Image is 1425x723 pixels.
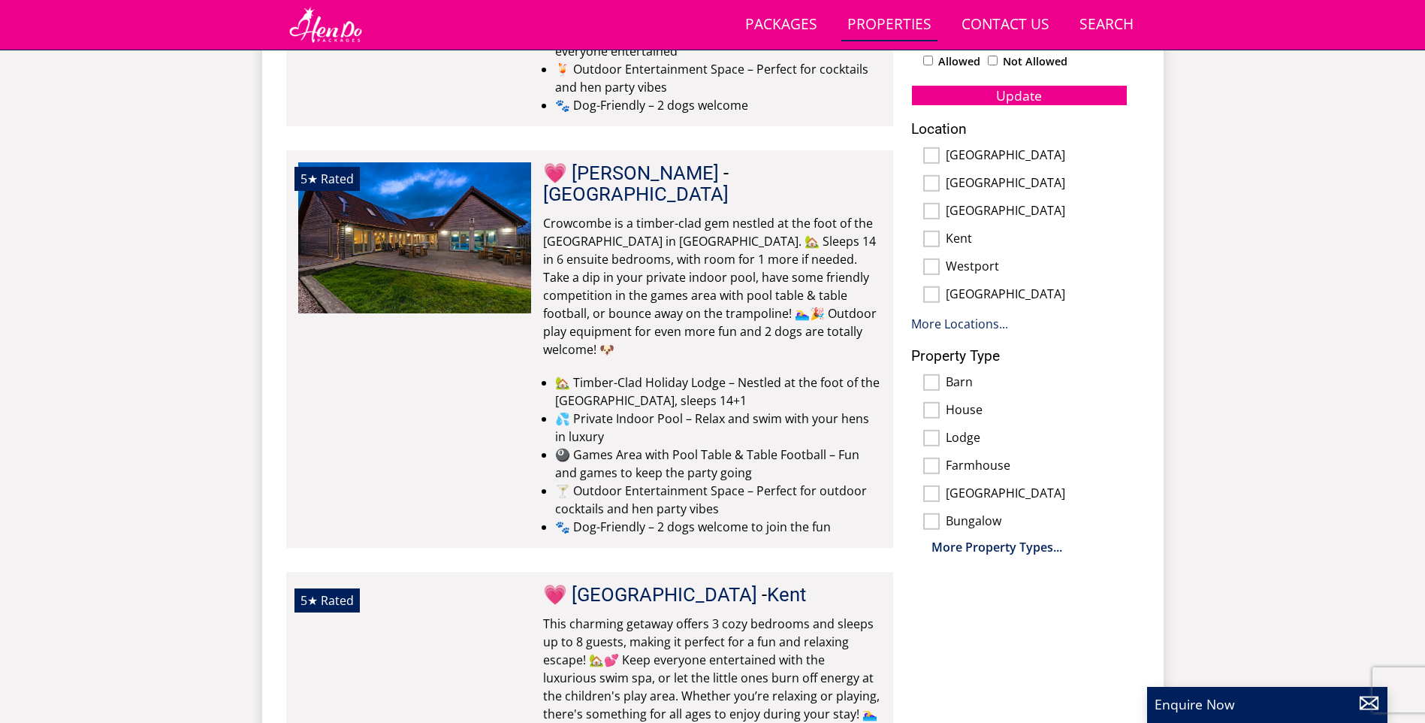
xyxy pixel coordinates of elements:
a: Contact Us [956,8,1055,42]
label: [GEOGRAPHIC_DATA] [946,486,1128,503]
div: More Property Types... [911,538,1128,556]
a: Search [1073,8,1140,42]
a: Kent [767,583,806,606]
label: Not Allowed [1003,53,1067,70]
a: [GEOGRAPHIC_DATA] [543,183,729,205]
label: Kent [946,231,1128,248]
label: [GEOGRAPHIC_DATA] [946,148,1128,165]
p: Crowcombe is a timber-clad gem nestled at the foot of the [GEOGRAPHIC_DATA] in [GEOGRAPHIC_DATA].... [543,214,881,358]
li: 💦 Private Indoor Pool – Relax and swim with your hens in luxury [555,410,881,446]
h3: Location [911,121,1128,137]
li: 🎱 Games Area with Pool Table & Table Football – Fun and games to keep the party going [555,446,881,482]
p: Enquire Now [1155,694,1380,714]
label: Barn [946,375,1128,392]
a: 💗 [GEOGRAPHIC_DATA] [543,583,757,606]
label: Farmhouse [946,458,1128,475]
label: Westport [946,259,1128,276]
span: - [762,583,806,606]
li: 🐾 Dog-Friendly – 2 dogs welcome to join the fun [555,518,881,536]
h3: Property Type [911,348,1128,364]
label: House [946,403,1128,419]
label: Bungalow [946,514,1128,531]
label: Allowed [938,53,980,70]
a: Packages [739,8,823,42]
li: 🍸 Outdoor Entertainment Space – Perfect for outdoor cocktails and hen party vibes [555,482,881,518]
img: Hen Do Packages [286,6,365,44]
label: Lodge [946,431,1128,447]
span: 💗 CROWCOMBE has a 5 star rating under the Quality in Tourism Scheme [300,171,318,187]
li: 🐾 Dog-Friendly – 2 dogs welcome [555,96,881,114]
label: [GEOGRAPHIC_DATA] [946,176,1128,192]
label: [GEOGRAPHIC_DATA] [946,204,1128,220]
span: Rated [321,171,354,187]
a: Properties [841,8,937,42]
li: 🍹 Outdoor Entertainment Space – Perfect for cocktails and hen party vibes [555,60,881,96]
a: 5★ Rated [298,162,531,313]
img: open-uri20250321-4642-jh91yf.original. [298,162,531,313]
button: Update [911,85,1128,106]
a: More Locations... [911,316,1008,332]
span: - [543,162,729,205]
span: Update [996,86,1042,104]
a: 💗 [PERSON_NAME] [543,162,719,184]
span: Rated [321,592,354,609]
label: [GEOGRAPHIC_DATA] [946,287,1128,304]
li: 🏡 Timber-Clad Holiday Lodge – Nestled at the foot of the [GEOGRAPHIC_DATA], sleeps 14+1 [555,374,881,410]
span: 💗 FORMOSA has a 5 star rating under the Quality in Tourism Scheme [300,592,318,609]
